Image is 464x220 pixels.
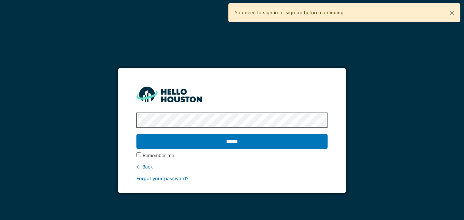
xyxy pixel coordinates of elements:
button: Close [444,3,460,23]
div: You need to sign in or sign up before continuing. [228,3,460,22]
img: HH_line-BYnF2_Hg.png [136,87,202,102]
div: ← Back [136,163,327,170]
label: Remember me [143,152,174,159]
a: Forgot your password? [136,176,189,181]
